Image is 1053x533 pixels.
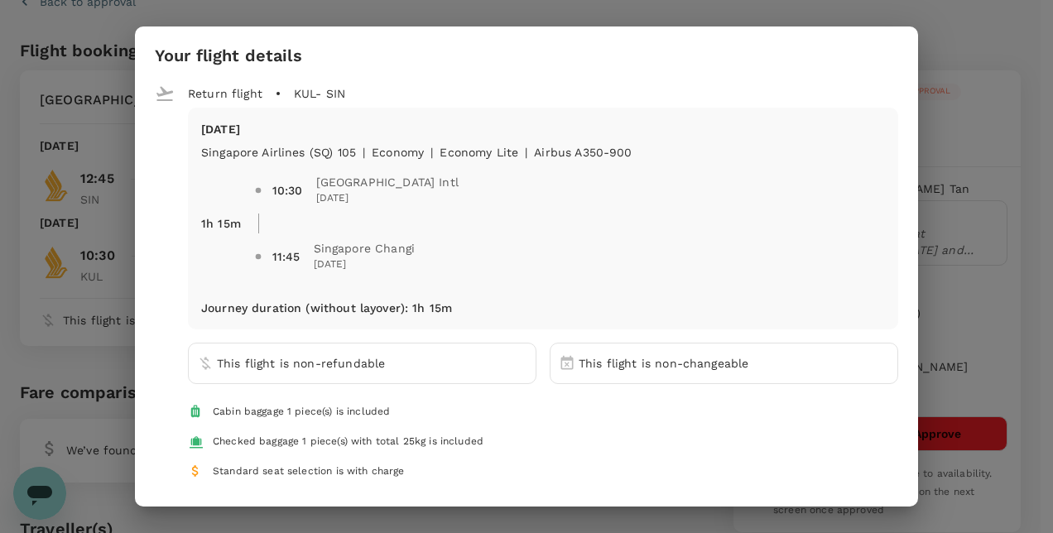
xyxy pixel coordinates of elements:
p: This flight is non-changeable [579,355,748,372]
p: This flight is non-refundable [217,355,385,372]
span: [GEOGRAPHIC_DATA] Intl [316,174,459,190]
p: economy [372,144,424,161]
div: 11:45 [272,248,301,265]
span: [DATE] [314,257,415,273]
div: Cabin baggage 1 piece(s) is included [213,404,390,420]
p: Journey duration (without layover) : 1h 15m [201,300,452,316]
p: Return flight [188,85,262,102]
div: 10:30 [272,182,303,199]
span: | [363,146,365,159]
div: Standard seat selection is with charge [213,463,405,480]
span: | [525,146,527,159]
span: [DATE] [316,190,459,207]
p: 1h 15m [201,215,241,232]
p: Economy Lite [440,144,518,161]
p: KUL - SIN [294,85,345,102]
span: Singapore Changi [314,240,415,257]
h3: Your flight details [155,46,302,65]
p: Singapore Airlines (SQ) 105 [201,144,356,161]
div: Checked baggage 1 piece(s) with total 25kg is included [213,434,483,450]
p: Airbus A350-900 [534,144,632,161]
span: | [430,146,433,159]
p: [DATE] [201,121,885,137]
